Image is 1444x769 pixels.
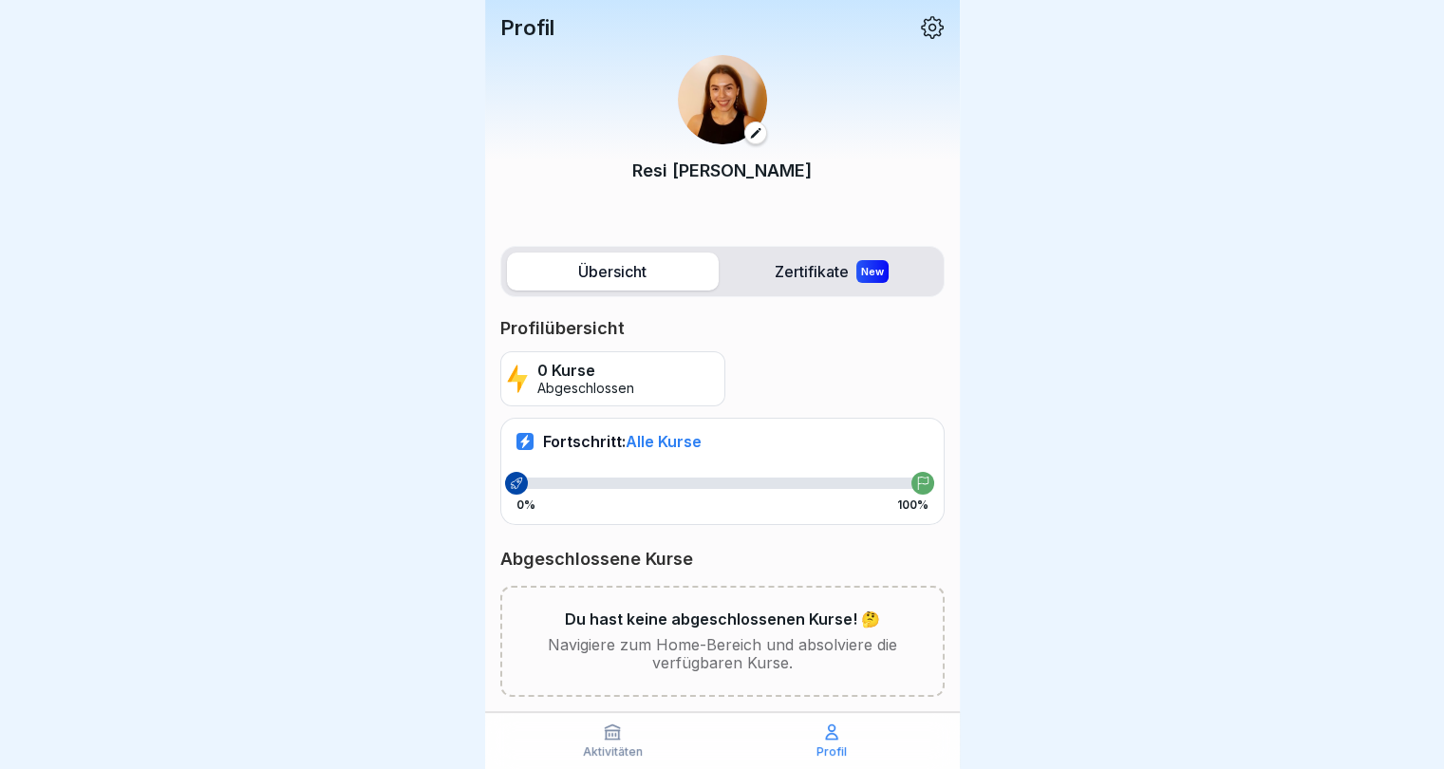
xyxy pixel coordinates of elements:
p: 100% [897,498,928,512]
span: Alle Kurse [626,432,702,451]
p: 0 Kurse [537,362,634,380]
p: Abgeschlossene Kurse [500,548,945,571]
p: Profilübersicht [500,317,945,340]
p: Navigiere zum Home-Bereich und absolviere die verfügbaren Kurse. [533,636,912,672]
img: lightning.svg [507,363,529,395]
p: Aktivitäten [583,745,643,759]
p: Du hast keine abgeschlossenen Kurse! 🤔 [565,610,880,628]
p: 0% [516,498,535,512]
p: Resi [PERSON_NAME] [632,158,812,183]
p: Fortschritt: [543,432,702,451]
label: Zertifikate [726,253,938,291]
div: New [856,260,889,283]
p: Profil [500,15,554,40]
p: Profil [816,745,847,759]
img: j6z5uoetsbjjgxljuid415zy.png [678,55,767,144]
label: Übersicht [507,253,719,291]
p: Abgeschlossen [537,381,634,397]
